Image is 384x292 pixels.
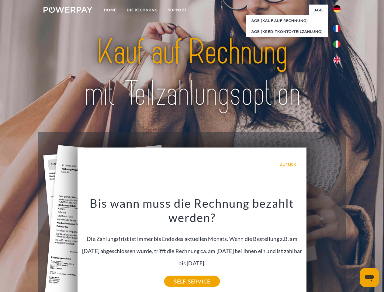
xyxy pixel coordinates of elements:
[163,5,192,16] a: SUPPORT
[81,196,303,225] h3: Bis wann muss die Rechnung bezahlt werden?
[122,5,163,16] a: DIE RECHNUNG
[246,15,328,26] a: AGB (Kauf auf Rechnung)
[333,5,341,12] img: de
[333,56,341,64] img: en
[99,5,122,16] a: Home
[164,276,220,287] a: SELF-SERVICE
[58,29,326,116] img: title-powerpay_de.svg
[246,26,328,37] a: AGB (Kreditkonto/Teilzahlung)
[81,196,303,281] div: Die Zahlungsfrist ist immer bis Ende des aktuellen Monats. Wenn die Bestellung z.B. am [DATE] abg...
[309,5,328,16] a: agb
[333,40,341,48] img: it
[280,161,296,166] a: zurück
[360,268,379,287] iframe: Schaltfläche zum Öffnen des Messaging-Fensters
[43,7,92,13] img: logo-powerpay-white.svg
[333,25,341,32] img: fr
